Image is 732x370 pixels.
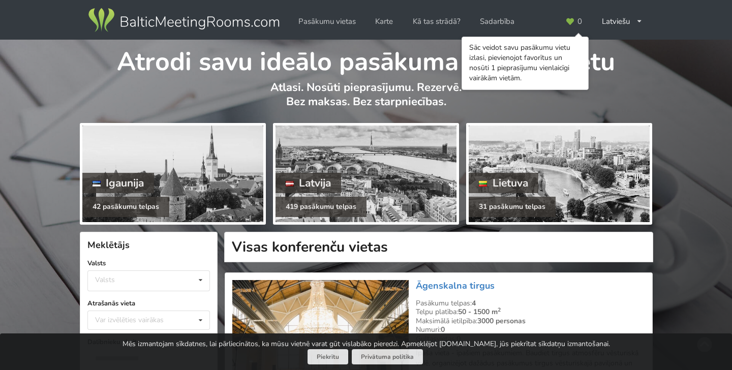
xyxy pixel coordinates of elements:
[224,232,653,262] h1: Visas konferenču vietas
[86,6,281,35] img: Baltic Meeting Rooms
[308,349,348,365] button: Piekrītu
[87,239,130,251] span: Meklētājs
[80,80,653,119] p: Atlasi. Nosūti pieprasījumu. Rezervē. Bez maksas. Bez starpniecības.
[441,325,445,334] strong: 0
[469,43,581,83] div: Sāc veidot savu pasākumu vietu izlasi, pievienojot favorītus un nosūti 1 pieprasījumu vienlaicīgi...
[291,12,363,32] a: Pasākumu vietas
[352,349,423,365] a: Privātuma politika
[80,123,266,225] a: Igaunija 42 pasākumu telpas
[416,307,645,317] div: Telpu platība:
[95,275,115,284] div: Valsts
[82,197,169,217] div: 42 pasākumu telpas
[473,12,522,32] a: Sadarbība
[276,197,367,217] div: 419 pasākumu telpas
[466,123,652,225] a: Lietuva 31 pasākumu telpas
[416,317,645,326] div: Maksimālā ietilpība:
[276,173,342,193] div: Latvija
[595,12,650,32] div: Latviešu
[273,123,459,225] a: Latvija 419 pasākumu telpas
[82,173,155,193] div: Igaunija
[469,173,538,193] div: Lietuva
[80,40,653,78] h1: Atrodi savu ideālo pasākuma norises vietu
[416,325,645,334] div: Numuri:
[577,18,582,25] span: 0
[87,258,210,268] label: Valsts
[87,298,210,309] label: Atrašanās vieta
[416,299,645,308] div: Pasākumu telpas:
[498,306,501,314] sup: 2
[368,12,400,32] a: Karte
[416,280,495,292] a: Āgenskalna tirgus
[458,307,501,317] strong: 50 - 1500 m
[93,314,187,326] div: Var izvēlēties vairākas
[406,12,468,32] a: Kā tas strādā?
[477,316,526,326] strong: 3000 personas
[469,197,556,217] div: 31 pasākumu telpas
[472,298,476,308] strong: 4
